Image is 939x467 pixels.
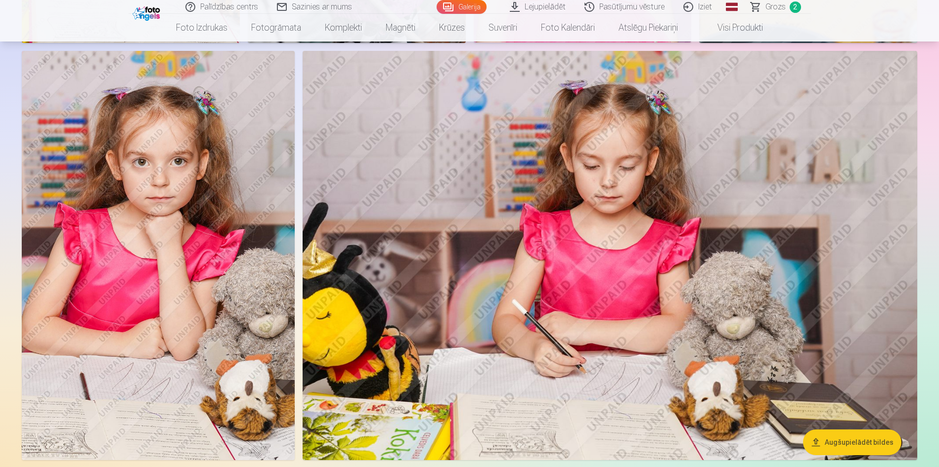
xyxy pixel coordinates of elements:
[529,14,607,42] a: Foto kalendāri
[374,14,427,42] a: Magnēti
[239,14,313,42] a: Fotogrāmata
[765,1,786,13] span: Grozs
[313,14,374,42] a: Komplekti
[133,4,163,21] img: /fa1
[477,14,529,42] a: Suvenīri
[607,14,690,42] a: Atslēgu piekariņi
[427,14,477,42] a: Krūzes
[690,14,775,42] a: Visi produkti
[164,14,239,42] a: Foto izdrukas
[790,1,801,13] span: 2
[803,429,901,455] button: Augšupielādēt bildes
